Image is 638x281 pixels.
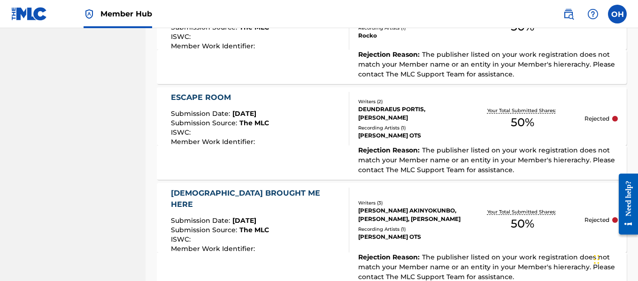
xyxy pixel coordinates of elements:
[171,235,193,243] span: ISWC :
[358,31,461,40] div: Rocko
[358,233,461,241] div: [PERSON_NAME] OTS
[358,146,615,174] span: The publisher listed on your work registration does not match your Member name or an entity in yo...
[358,50,422,59] span: Rejection Reason :
[358,50,615,78] span: The publisher listed on your work registration does not match your Member name or an entity in yo...
[157,87,627,180] a: ESCAPE ROOMSubmission Date:[DATE]Submission Source:The MLCISWC:Member Work Identifier:Writers (2)...
[594,245,600,273] div: Drag
[358,131,461,140] div: [PERSON_NAME] OTS
[239,226,269,234] span: The MLC
[591,236,638,281] iframe: Chat Widget
[171,32,193,41] span: ISWC :
[84,8,95,20] img: Top Rightsholder
[358,124,461,131] div: Recording Artists ( 1 )
[239,119,269,127] span: The MLC
[358,226,461,233] div: Recording Artists ( 1 )
[587,8,599,20] img: help
[171,244,257,253] span: Member Work Identifier :
[171,226,239,234] span: Submission Source :
[171,216,232,225] span: Submission Date :
[559,5,578,23] a: Public Search
[511,114,534,131] span: 50 %
[563,8,574,20] img: search
[358,253,615,281] span: The publisher listed on your work registration does not match your Member name or an entity in yo...
[358,206,461,223] div: [PERSON_NAME] AKINYOKUNBO, [PERSON_NAME], [PERSON_NAME]
[100,8,152,19] span: Member Hub
[232,109,256,118] span: [DATE]
[584,114,609,123] p: Rejected
[171,128,193,137] span: ISWC :
[11,7,47,21] img: MLC Logo
[358,146,422,154] span: Rejection Reason :
[358,98,461,105] div: Writers ( 2 )
[584,216,609,224] p: Rejected
[171,188,341,210] div: [DEMOGRAPHIC_DATA] BROUGHT ME HERE
[171,42,257,50] span: Member Work Identifier :
[487,107,558,114] p: Your Total Submitted Shares:
[358,253,422,261] span: Rejection Reason :
[511,215,534,232] span: 50 %
[171,92,269,103] div: ESCAPE ROOM
[358,199,461,206] div: Writers ( 3 )
[612,170,638,238] iframe: Resource Center
[171,137,257,146] span: Member Work Identifier :
[608,5,627,23] div: User Menu
[584,5,602,23] div: Help
[171,119,239,127] span: Submission Source :
[171,109,232,118] span: Submission Date :
[487,208,558,215] p: Your Total Submitted Shares:
[358,105,461,122] div: DEUNDRAEUS PORTIS, [PERSON_NAME]
[232,216,256,225] span: [DATE]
